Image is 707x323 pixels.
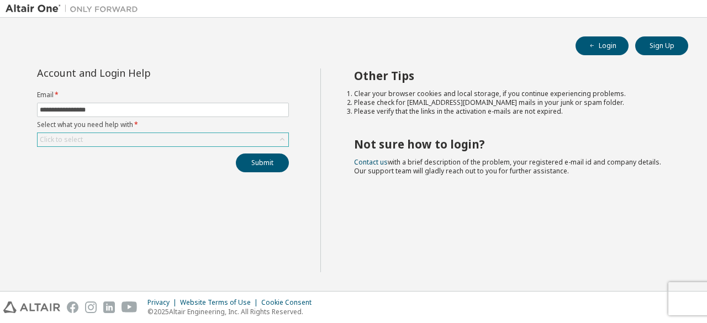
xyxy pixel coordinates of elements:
[37,91,289,99] label: Email
[354,68,669,83] h2: Other Tips
[147,298,180,307] div: Privacy
[38,133,288,146] div: Click to select
[85,301,97,313] img: instagram.svg
[635,36,688,55] button: Sign Up
[180,298,261,307] div: Website Terms of Use
[354,137,669,151] h2: Not sure how to login?
[576,36,629,55] button: Login
[103,301,115,313] img: linkedin.svg
[354,98,669,107] li: Please check for [EMAIL_ADDRESS][DOMAIN_NAME] mails in your junk or spam folder.
[6,3,144,14] img: Altair One
[236,153,289,172] button: Submit
[354,89,669,98] li: Clear your browser cookies and local storage, if you continue experiencing problems.
[37,68,239,77] div: Account and Login Help
[37,120,289,129] label: Select what you need help with
[354,157,661,176] span: with a brief description of the problem, your registered e-mail id and company details. Our suppo...
[122,301,138,313] img: youtube.svg
[354,157,388,167] a: Contact us
[147,307,318,316] p: © 2025 Altair Engineering, Inc. All Rights Reserved.
[67,301,78,313] img: facebook.svg
[3,301,60,313] img: altair_logo.svg
[354,107,669,116] li: Please verify that the links in the activation e-mails are not expired.
[40,135,83,144] div: Click to select
[261,298,318,307] div: Cookie Consent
